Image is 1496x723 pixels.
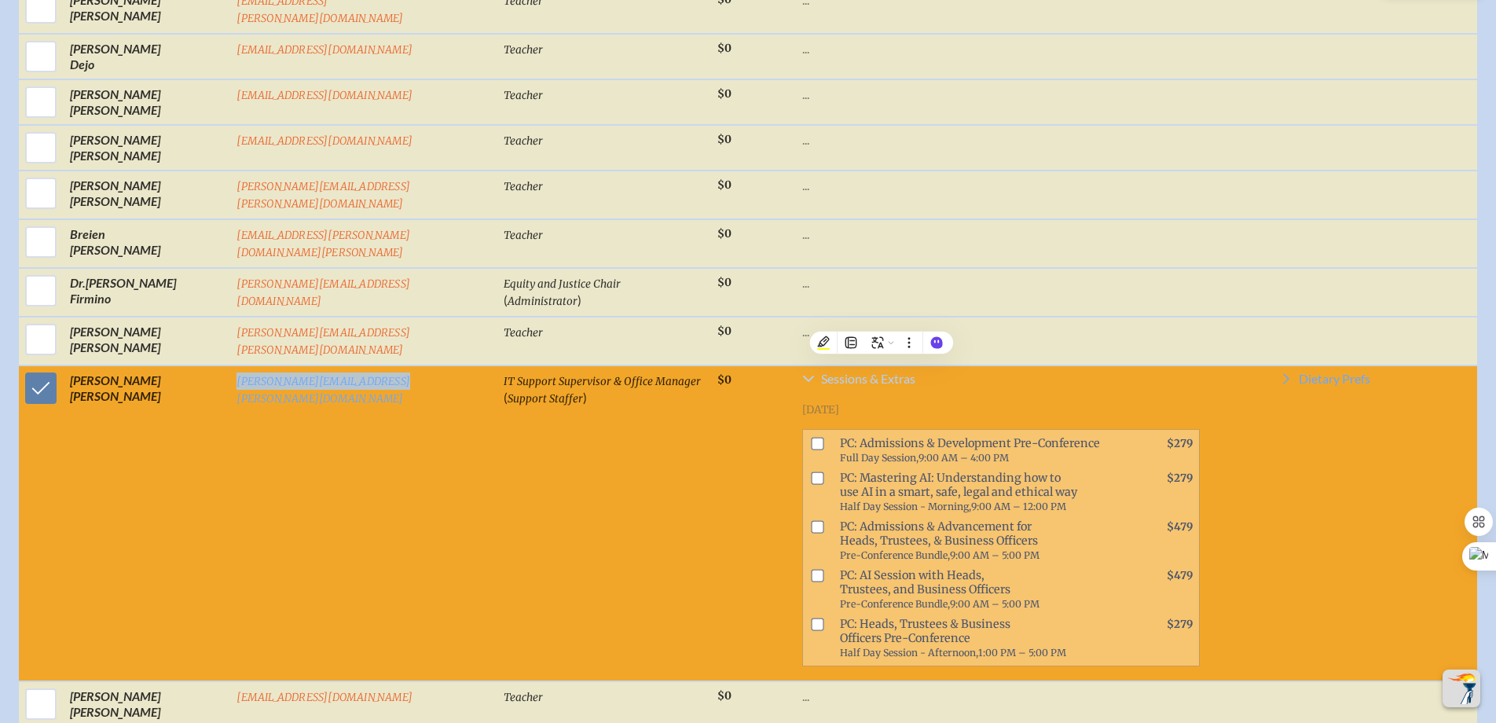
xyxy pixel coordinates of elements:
[717,42,731,55] span: $0
[64,171,230,219] td: [PERSON_NAME] [PERSON_NAME]
[504,180,543,193] span: Teacher
[583,390,587,405] span: )
[802,275,1199,291] p: ...
[802,324,1199,339] p: ...
[918,452,1009,464] span: 9:00 AM – 4:00 PM
[821,373,915,385] span: Sessions & Extras
[64,219,230,268] td: Breien [PERSON_NAME]
[834,433,1129,468] span: PC: Admissions & Development Pre-Conference
[236,375,410,406] a: [PERSON_NAME][EMAIL_ADDRESS][PERSON_NAME][DOMAIN_NAME]
[504,292,508,307] span: (
[1299,373,1370,385] span: Dietary Prefs
[802,41,1199,57] p: ...
[504,390,508,405] span: (
[64,79,230,125] td: [PERSON_NAME] [PERSON_NAME]
[236,43,412,57] a: [EMAIL_ADDRESS][DOMAIN_NAME]
[717,325,731,338] span: $0
[834,468,1129,516] span: PC: Mastering AI: Understanding how to use AI in a smart, safe, legal and ethical way
[802,403,839,417] span: [DATE]
[840,647,978,659] span: Half Day Session - Afternoon,
[802,226,1199,242] p: ...
[64,125,230,171] td: [PERSON_NAME] [PERSON_NAME]
[717,689,731,703] span: $0
[1446,673,1477,704] img: To the top
[1167,472,1193,485] span: $279
[1280,373,1370,391] a: Dietary Prefs
[577,292,581,307] span: )
[717,178,731,192] span: $0
[504,89,543,102] span: Teacher
[1443,670,1480,707] button: Scroll Top
[504,375,701,388] span: IT Support Supervisor & Office Manager
[236,89,412,102] a: [EMAIL_ADDRESS][DOMAIN_NAME]
[840,501,971,512] span: Half Day Session - Morning,
[840,549,950,561] span: Pre-Conference Bundle,
[802,86,1199,102] p: ...
[64,317,230,365] td: [PERSON_NAME] [PERSON_NAME]
[834,565,1129,614] span: PC: AI Session with Heads, Trustees, and Business Officers
[504,229,543,242] span: Teacher
[236,229,410,259] a: [EMAIL_ADDRESS][PERSON_NAME][DOMAIN_NAME][PERSON_NAME]
[802,688,1199,704] p: ...
[70,275,86,290] span: Dr.
[834,614,1129,662] span: PC: Heads, Trustees & Business Officers Pre-Conference
[802,178,1199,193] p: ...
[717,227,731,240] span: $0
[840,598,950,610] span: Pre-Conference Bundle,
[1167,569,1193,582] span: $479
[64,365,230,681] td: [PERSON_NAME] [PERSON_NAME]
[1167,520,1193,534] span: $479
[236,277,410,308] a: [PERSON_NAME][EMAIL_ADDRESS][DOMAIN_NAME]
[236,691,412,704] a: [EMAIL_ADDRESS][DOMAIN_NAME]
[504,134,543,148] span: Teacher
[236,326,410,357] a: [PERSON_NAME][EMAIL_ADDRESS][PERSON_NAME][DOMAIN_NAME]
[840,452,918,464] span: Full Day Session,
[508,392,583,406] span: Support Staffer
[508,295,577,308] span: Administrator
[64,268,230,317] td: [PERSON_NAME] Firmino
[802,391,1199,667] div: Sessions & Extras
[717,373,731,387] span: $0
[504,277,621,291] span: Equity and Justice Chair
[717,87,731,101] span: $0
[717,276,731,289] span: $0
[834,516,1129,565] span: PC: Admissions & Advancement for Heads, Trustees, & Business Officers
[802,373,1199,391] a: Sessions & Extras
[717,133,731,146] span: $0
[504,691,543,704] span: Teacher
[504,43,543,57] span: Teacher
[802,132,1199,148] p: ...
[971,501,1066,512] span: 9:00 AM – 12:00 PM
[950,598,1039,610] span: 9:00 AM – 5:00 PM
[236,180,410,211] a: [PERSON_NAME][EMAIL_ADDRESS][PERSON_NAME][DOMAIN_NAME]
[978,647,1066,659] span: 1:00 PM – 5:00 PM
[504,326,543,339] span: Teacher
[950,549,1039,561] span: 9:00 AM – 5:00 PM
[1167,618,1193,631] span: $279
[64,34,230,79] td: [PERSON_NAME] Dejo
[1167,437,1193,450] span: $279
[236,134,412,148] a: [EMAIL_ADDRESS][DOMAIN_NAME]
